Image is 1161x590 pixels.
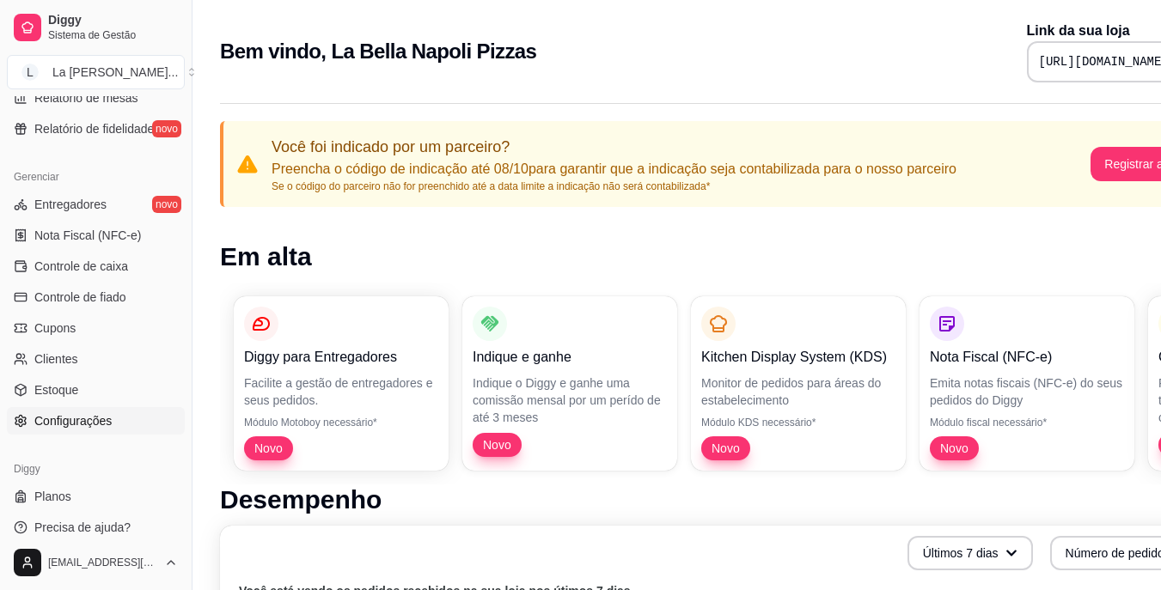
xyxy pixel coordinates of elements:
[34,258,128,275] span: Controle de caixa
[272,159,956,179] p: Preencha o código de indicação até 08/10 para garantir que a indicação seja contabilizada para o ...
[907,536,1033,570] button: Últimos 7 dias
[7,455,185,483] div: Diggy
[48,556,157,569] span: [EMAIL_ADDRESS][DOMAIN_NAME]
[473,347,667,368] p: Indique e ganhe
[244,374,438,409] p: Facilite a gestão de entregadores e seus pedidos.
[7,376,185,404] a: Estoque
[7,55,185,89] button: Select a team
[7,252,185,280] a: Controle de caixa
[52,64,178,81] div: La [PERSON_NAME] ...
[7,407,185,435] a: Configurações
[462,296,677,471] button: Indique e ganheIndique o Diggy e ganhe uma comissão mensal por um perído de até 3 mesesNovo
[34,89,138,106] span: Relatório de mesas
[7,514,185,541] a: Precisa de ajuda?
[933,440,975,457] span: Novo
[34,319,76,337] span: Cupons
[34,227,141,244] span: Nota Fiscal (NFC-e)
[247,440,290,457] span: Novo
[920,296,1134,471] button: Nota Fiscal (NFC-e)Emita notas fiscais (NFC-e) do seus pedidos do DiggyMódulo fiscal necessário*Novo
[48,13,178,28] span: Diggy
[34,289,126,306] span: Controle de fiado
[234,296,449,471] button: Diggy para EntregadoresFacilite a gestão de entregadores e seus pedidos.Módulo Motoboy necessário...
[930,416,1124,429] p: Módulo fiscal necessário*
[7,483,185,510] a: Planos
[473,374,667,426] p: Indique o Diggy e ganhe uma comissão mensal por um perído de até 3 meses
[691,296,906,471] button: Kitchen Display System (KDS)Monitor de pedidos para áreas do estabelecimentoMódulo KDS necessário...
[701,347,895,368] p: Kitchen Display System (KDS)
[244,347,438,368] p: Diggy para Entregadores
[21,64,39,81] span: L
[34,196,107,213] span: Entregadores
[7,314,185,342] a: Cupons
[7,163,185,191] div: Gerenciar
[272,179,956,193] p: Se o código do parceiro não for preenchido até a data limite a indicação não será contabilizada*
[701,374,895,409] p: Monitor de pedidos para áreas do estabelecimento
[7,222,185,249] a: Nota Fiscal (NFC-e)
[34,381,78,398] span: Estoque
[244,416,438,429] p: Módulo Motoboy necessário*
[220,38,536,65] h2: Bem vindo, La Bella Napoli Pizzas
[476,436,518,453] span: Novo
[34,120,154,137] span: Relatório de fidelidade
[930,374,1124,409] p: Emita notas fiscais (NFC-e) do seus pedidos do Diggy
[34,350,78,368] span: Clientes
[34,519,131,536] span: Precisa de ajuda?
[930,347,1124,368] p: Nota Fiscal (NFC-e)
[272,135,956,159] p: Você foi indicado por um parceiro?
[7,345,185,373] a: Clientes
[48,28,178,42] span: Sistema de Gestão
[34,412,112,429] span: Configurações
[7,542,185,583] button: [EMAIL_ADDRESS][DOMAIN_NAME]
[34,488,71,505] span: Planos
[705,440,747,457] span: Novo
[7,7,185,48] a: DiggySistema de Gestão
[7,115,185,143] a: Relatório de fidelidadenovo
[7,84,185,112] a: Relatório de mesas
[701,416,895,429] p: Módulo KDS necessário*
[7,191,185,218] a: Entregadoresnovo
[7,283,185,311] a: Controle de fiado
